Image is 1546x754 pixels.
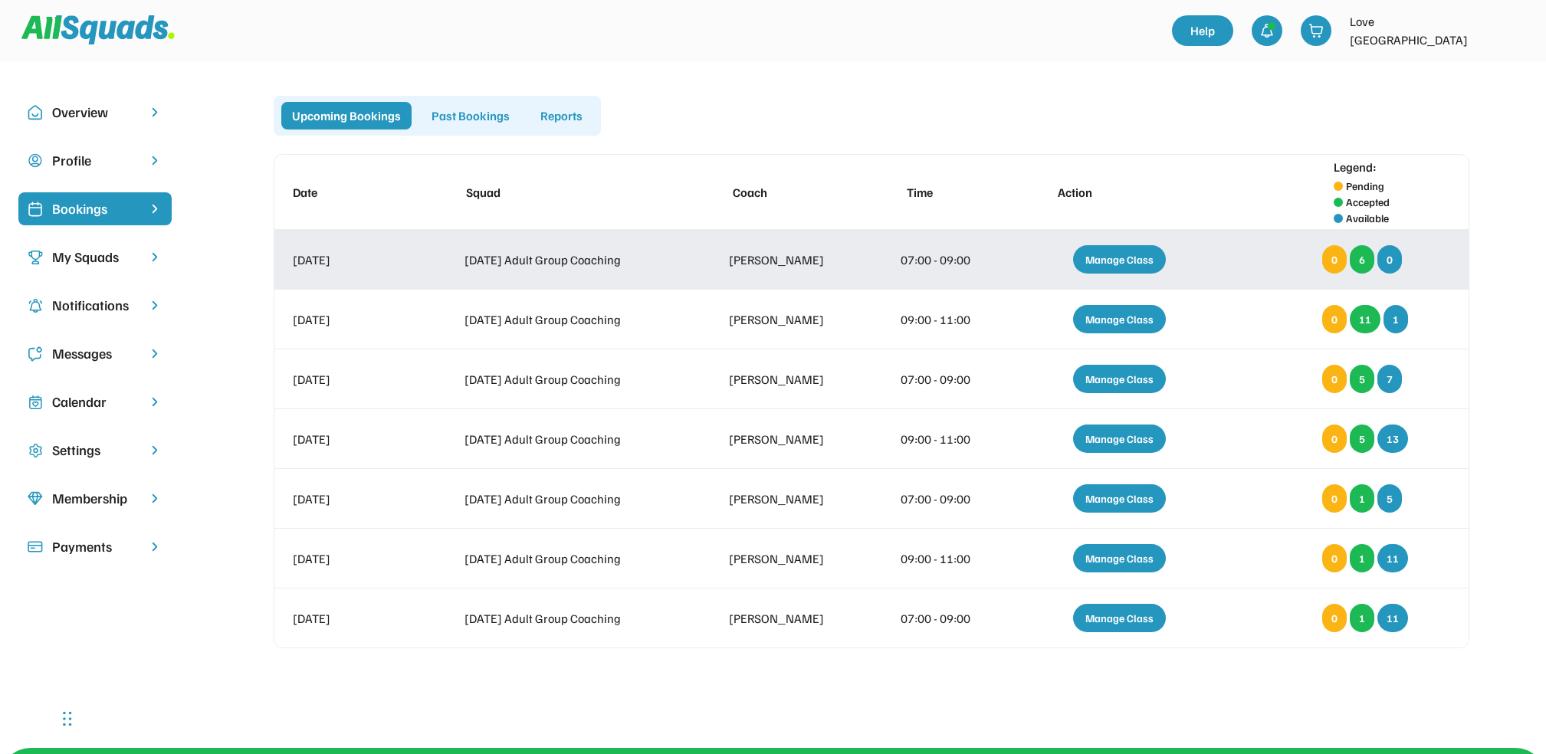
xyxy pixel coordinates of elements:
img: Icon%20copy%204.svg [28,298,43,313]
img: Icon%20copy%207.svg [28,395,43,410]
img: Icon%20copy%208.svg [28,491,43,506]
img: chevron-right%20copy%203.svg [147,202,162,216]
div: 1 [1350,604,1374,632]
div: Upcoming Bookings [281,102,412,129]
div: Manage Class [1073,484,1166,513]
div: 07:00 - 09:00 [901,251,993,269]
div: Love [GEOGRAPHIC_DATA] [1350,12,1488,49]
img: Squad%20Logo.svg [21,15,175,44]
img: chevron-right.svg [147,491,162,506]
div: 0 [1322,365,1347,393]
div: Reports [530,102,593,129]
div: [DATE] [293,251,409,269]
div: Coach [733,183,848,202]
div: Manage Class [1073,365,1166,393]
div: My Squads [52,247,138,267]
div: Action [1058,183,1196,202]
div: Calendar [52,392,138,412]
img: chevron-right.svg [147,443,162,457]
a: Help [1172,15,1233,46]
div: [PERSON_NAME] [729,251,845,269]
div: [DATE] [293,609,409,628]
div: 07:00 - 09:00 [901,609,993,628]
div: 11 [1350,305,1380,333]
div: [DATE] [293,549,409,568]
div: [DATE] Adult Group Coaching [464,310,673,329]
div: [DATE] Adult Group Coaching [464,251,673,269]
div: [DATE] Adult Group Coaching [464,430,673,448]
div: 11 [1377,544,1408,572]
div: Manage Class [1073,425,1166,453]
div: 5 [1377,484,1402,513]
div: 07:00 - 09:00 [901,370,993,388]
div: 0 [1322,604,1347,632]
img: Icon%20%2815%29.svg [28,539,43,555]
img: chevron-right.svg [147,346,162,361]
div: 0 [1322,484,1347,513]
div: Messages [52,343,138,364]
img: LTPP_Logo_REV.jpeg [1497,15,1528,46]
div: [PERSON_NAME] [729,430,845,448]
div: Manage Class [1073,544,1166,572]
img: chevron-right.svg [147,105,162,120]
div: [DATE] Adult Group Coaching [464,609,673,628]
div: 09:00 - 11:00 [901,430,993,448]
div: 1 [1350,544,1374,572]
img: chevron-right.svg [147,539,162,554]
div: 6 [1350,245,1374,274]
div: Membership [52,488,138,509]
div: Profile [52,150,138,171]
div: 5 [1350,425,1374,453]
div: [DATE] Adult Group Coaching [464,549,673,568]
div: 1 [1350,484,1374,513]
div: [DATE] [293,310,409,329]
div: 11 [1377,604,1408,632]
div: Bookings [52,198,138,219]
div: Payments [52,536,138,557]
div: [PERSON_NAME] [729,490,845,508]
div: Settings [52,440,138,461]
div: Manage Class [1073,305,1166,333]
div: 07:00 - 09:00 [901,490,993,508]
img: Icon%20copy%2016.svg [28,443,43,458]
img: chevron-right.svg [147,153,162,168]
div: [DATE] Adult Group Coaching [464,370,673,388]
div: 0 [1322,305,1347,333]
div: [PERSON_NAME] [729,370,845,388]
div: 0 [1322,425,1347,453]
div: 5 [1350,365,1374,393]
div: Overview [52,102,138,123]
img: Icon%20%2819%29.svg [28,202,43,217]
img: chevron-right.svg [147,298,162,313]
img: Icon%20copy%203.svg [28,250,43,265]
div: 0 [1322,544,1347,572]
div: [DATE] Adult Group Coaching [464,490,673,508]
div: Pending [1346,178,1384,194]
div: [PERSON_NAME] [729,549,845,568]
div: [PERSON_NAME] [729,609,845,628]
div: Manage Class [1073,245,1166,274]
div: [PERSON_NAME] [729,310,845,329]
div: Time [907,183,999,202]
div: Past Bookings [421,102,520,129]
div: Legend: [1334,158,1377,176]
img: shopping-cart-01%20%281%29.svg [1308,23,1324,38]
img: user-circle.svg [28,153,43,169]
img: bell-03%20%281%29.svg [1259,23,1275,38]
div: 0 [1377,245,1402,274]
div: Available [1346,210,1389,226]
div: 13 [1377,425,1408,453]
div: Manage Class [1073,604,1166,632]
div: 0 [1322,245,1347,274]
img: chevron-right.svg [147,395,162,409]
div: Notifications [52,295,138,316]
div: [DATE] [293,430,409,448]
div: 7 [1377,365,1402,393]
div: 09:00 - 11:00 [901,549,993,568]
img: chevron-right.svg [147,250,162,264]
div: 09:00 - 11:00 [901,310,993,329]
div: Squad [466,183,675,202]
div: 1 [1384,305,1408,333]
div: Date [293,183,409,202]
div: [DATE] [293,370,409,388]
